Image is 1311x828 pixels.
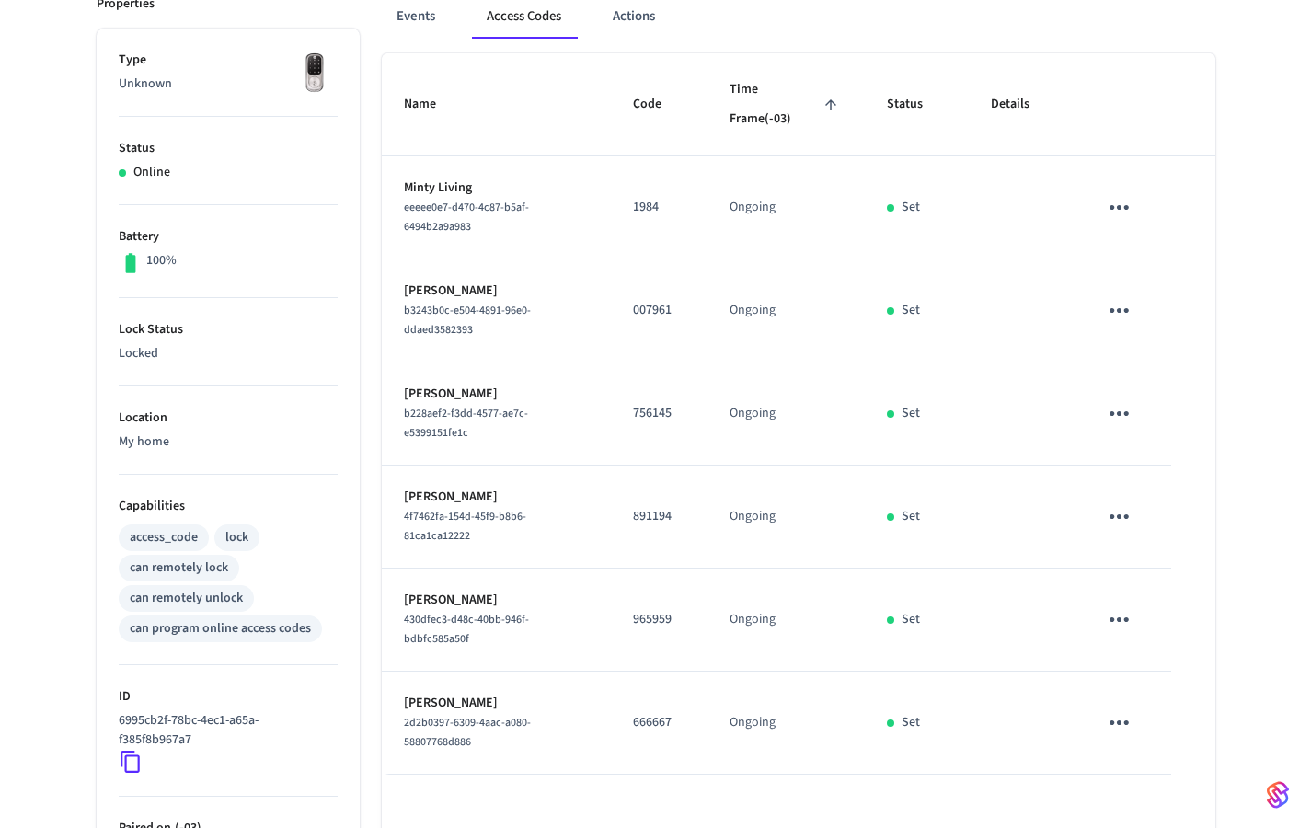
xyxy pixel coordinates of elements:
[119,75,338,94] p: Unknown
[707,569,865,672] td: Ongoing
[119,320,338,339] p: Lock Status
[404,612,529,647] span: 430dfec3-d48c-40bb-946f-bdbfc585a50f
[707,362,865,466] td: Ongoing
[633,507,685,526] p: 891194
[404,200,529,235] span: eeeee0e7-d470-4c87-b5af-6494b2a9a983
[902,301,920,320] p: Set
[130,619,311,638] div: can program online access codes
[887,90,947,119] span: Status
[146,251,177,270] p: 100%
[902,507,920,526] p: Set
[633,610,685,629] p: 965959
[119,51,338,70] p: Type
[404,282,589,301] p: [PERSON_NAME]
[730,75,843,133] span: Time Frame(-03)
[130,589,243,608] div: can remotely unlock
[1267,780,1289,810] img: SeamLogoGradient.69752ec5.svg
[707,156,865,259] td: Ongoing
[404,509,526,544] span: 4f7462fa-154d-45f9-b8b6-81ca1ca12222
[404,90,460,119] span: Name
[902,404,920,423] p: Set
[130,528,198,547] div: access_code
[119,432,338,452] p: My home
[119,711,330,750] p: 6995cb2f-78bc-4ec1-a65a-f385f8b967a7
[404,488,589,507] p: [PERSON_NAME]
[133,163,170,182] p: Online
[130,558,228,578] div: can remotely lock
[404,303,531,338] span: b3243b0c-e504-4891-96e0-ddaed3582393
[119,344,338,363] p: Locked
[707,259,865,362] td: Ongoing
[119,687,338,707] p: ID
[119,227,338,247] p: Battery
[404,591,589,610] p: [PERSON_NAME]
[404,406,528,441] span: b228aef2-f3dd-4577-ae7c-e5399151fe1c
[707,672,865,775] td: Ongoing
[225,528,248,547] div: lock
[707,466,865,569] td: Ongoing
[633,301,685,320] p: 007961
[119,139,338,158] p: Status
[902,198,920,217] p: Set
[404,385,589,404] p: [PERSON_NAME]
[292,51,338,97] img: Yale Assure Touchscreen Wifi Smart Lock, Satin Nickel, Front
[902,713,920,732] p: Set
[633,198,685,217] p: 1984
[902,610,920,629] p: Set
[404,715,531,750] span: 2d2b0397-6309-4aac-a080-58807768d886
[633,713,685,732] p: 666667
[404,694,589,713] p: [PERSON_NAME]
[404,178,589,198] p: Minty Living
[382,53,1215,775] table: sticky table
[119,497,338,516] p: Capabilities
[119,408,338,428] p: Location
[991,90,1053,119] span: Details
[633,404,685,423] p: 756145
[633,90,685,119] span: Code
